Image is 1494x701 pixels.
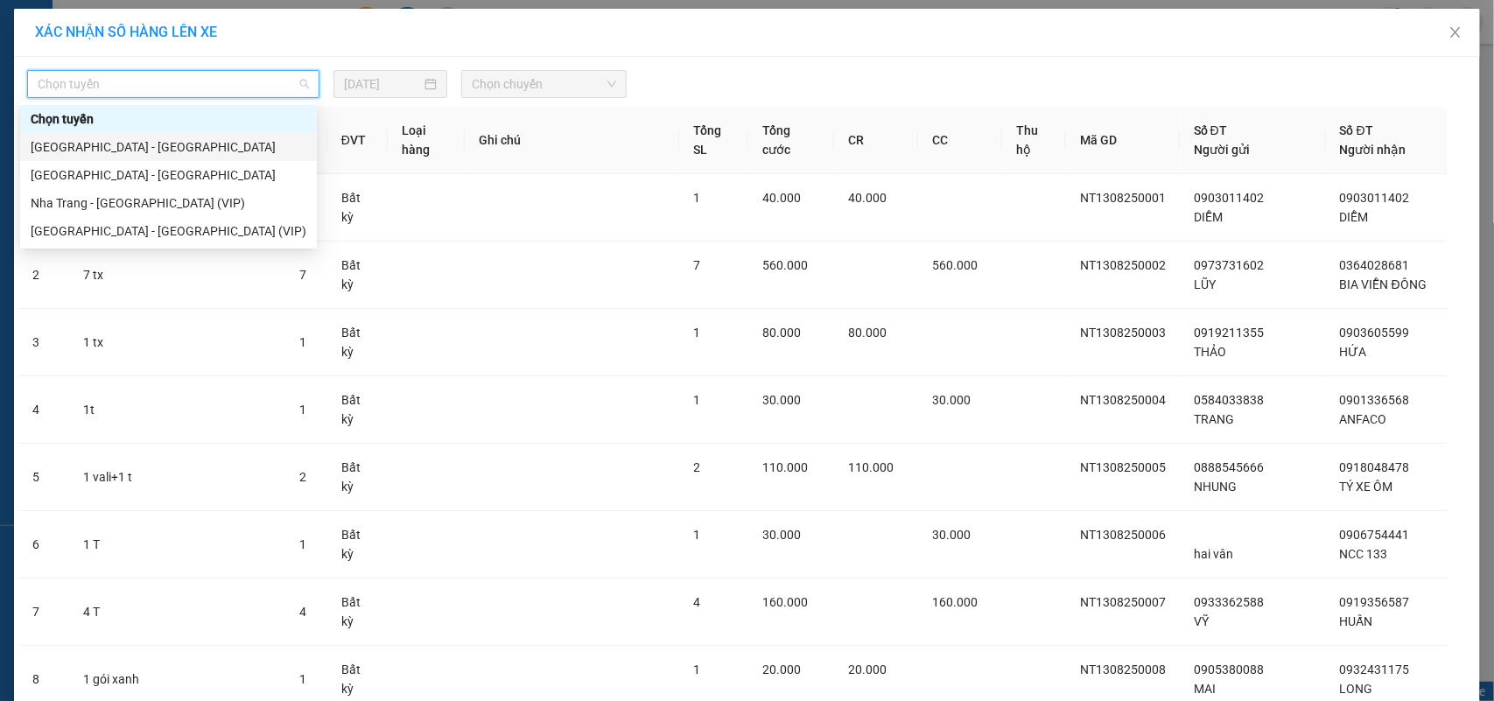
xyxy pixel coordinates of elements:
[18,511,69,578] td: 6
[1194,480,1237,494] span: NHUNG
[1194,460,1264,474] span: 0888545666
[1080,393,1166,407] span: NT1308250004
[1340,210,1369,224] span: DIỄM
[344,74,421,94] input: 13/08/2025
[679,107,748,174] th: Tổng SL
[1080,460,1166,474] span: NT1308250005
[848,662,887,676] span: 20.000
[1066,107,1180,174] th: Mã GD
[848,460,894,474] span: 110.000
[762,595,808,609] span: 160.000
[299,605,306,619] span: 4
[1194,123,1227,137] span: Số ĐT
[327,444,388,511] td: Bất kỳ
[1431,9,1480,58] button: Close
[1002,107,1066,174] th: Thu hộ
[1194,277,1216,291] span: LŨY
[1340,547,1388,561] span: NCC 133
[31,221,306,241] div: [GEOGRAPHIC_DATA] - [GEOGRAPHIC_DATA] (VIP)
[20,133,317,161] div: Nha Trang - Sài Gòn
[299,335,306,349] span: 1
[69,511,285,578] td: 1 T
[1340,191,1410,205] span: 0903011402
[693,258,700,272] span: 7
[18,376,69,444] td: 4
[932,393,971,407] span: 30.000
[1194,662,1264,676] span: 0905380088
[693,393,700,407] span: 1
[748,107,834,174] th: Tổng cước
[18,578,69,646] td: 7
[472,71,615,97] span: Chọn chuyến
[1340,412,1387,426] span: ANFACO
[69,309,285,376] td: 1 tx
[1340,662,1410,676] span: 0932431175
[38,71,309,97] span: Chọn tuyến
[18,107,69,174] th: STT
[932,528,971,542] span: 30.000
[35,24,217,40] span: XÁC NHẬN SỐ HÀNG LÊN XE
[31,193,306,213] div: Nha Trang - [GEOGRAPHIC_DATA] (VIP)
[20,105,317,133] div: Chọn tuyến
[693,662,700,676] span: 1
[20,217,317,245] div: Sài Gòn - Nha Trang (VIP)
[1340,595,1410,609] span: 0919356587
[762,258,808,272] span: 560.000
[1340,528,1410,542] span: 0906754441
[299,268,306,282] span: 7
[1080,595,1166,609] span: NT1308250007
[147,83,241,105] li: (c) 2017
[69,242,285,309] td: 7 tx
[762,460,808,474] span: 110.000
[31,165,306,185] div: [GEOGRAPHIC_DATA] - [GEOGRAPHIC_DATA]
[1080,191,1166,205] span: NT1308250001
[932,595,978,609] span: 160.000
[327,309,388,376] td: Bất kỳ
[762,393,801,407] span: 30.000
[1340,460,1410,474] span: 0918048478
[1340,277,1427,291] span: BIA VIỄN ĐÔNG
[18,242,69,309] td: 2
[1194,682,1216,696] span: MAI
[1194,393,1264,407] span: 0584033838
[22,22,109,109] img: logo.jpg
[693,191,700,205] span: 1
[693,595,700,609] span: 4
[31,109,306,129] div: Chọn tuyến
[1080,326,1166,340] span: NT1308250003
[327,578,388,646] td: Bất kỳ
[1194,258,1264,272] span: 0973731602
[18,444,69,511] td: 5
[1194,412,1234,426] span: TRANG
[1194,595,1264,609] span: 0933362588
[327,174,388,242] td: Bất kỳ
[1340,393,1410,407] span: 0901336568
[1080,662,1166,676] span: NT1308250008
[20,189,317,217] div: Nha Trang - Sài Gòn (VIP)
[762,326,801,340] span: 80.000
[18,174,69,242] td: 1
[18,309,69,376] td: 3
[834,107,918,174] th: CR
[327,376,388,444] td: Bất kỳ
[1340,345,1367,359] span: HỨA
[1340,326,1410,340] span: 0903605599
[69,444,285,511] td: 1 vali+1 t
[1194,326,1264,340] span: 0919211355
[1080,258,1166,272] span: NT1308250002
[762,191,801,205] span: 40.000
[918,107,1002,174] th: CC
[299,537,306,551] span: 1
[299,403,306,417] span: 1
[848,191,887,205] span: 40.000
[327,107,388,174] th: ĐVT
[1448,25,1462,39] span: close
[1340,614,1373,628] span: HUẤN
[1194,143,1250,157] span: Người gửi
[1340,123,1373,137] span: Số ĐT
[69,578,285,646] td: 4 T
[327,242,388,309] td: Bất kỳ
[932,258,978,272] span: 560.000
[693,460,700,474] span: 2
[69,376,285,444] td: 1t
